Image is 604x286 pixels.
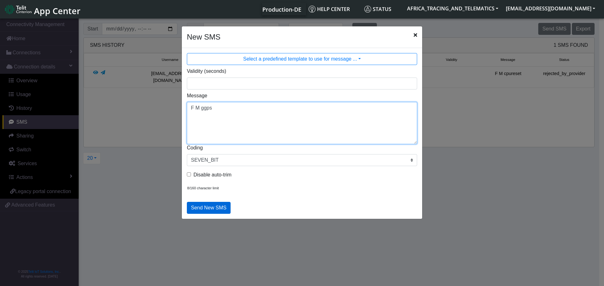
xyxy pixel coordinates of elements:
span: Production-DE [262,6,301,13]
span: App Center [34,5,81,17]
label: Validity (seconds) [187,67,226,75]
a: Your current platform instance [262,3,301,15]
span: Status [364,6,391,13]
span: 8/160 character limit [187,186,219,190]
button: Select a predefined template to use for message ... [187,53,417,65]
img: status.svg [364,6,371,13]
span: Close [414,31,417,39]
label: Coding [187,144,203,152]
label: Message [187,92,207,100]
span: Help center [309,6,350,13]
img: logo-telit-cinterion-gw-new.png [5,4,31,14]
button: AFRICA_TRACING_AND_TELEMATICS [403,3,502,14]
button: [EMAIL_ADDRESS][DOMAIN_NAME] [502,3,599,14]
img: knowledge.svg [309,6,316,13]
button: Send New SMS [187,202,231,214]
label: Disable auto-trim [193,171,232,179]
h4: New SMS [187,31,221,43]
